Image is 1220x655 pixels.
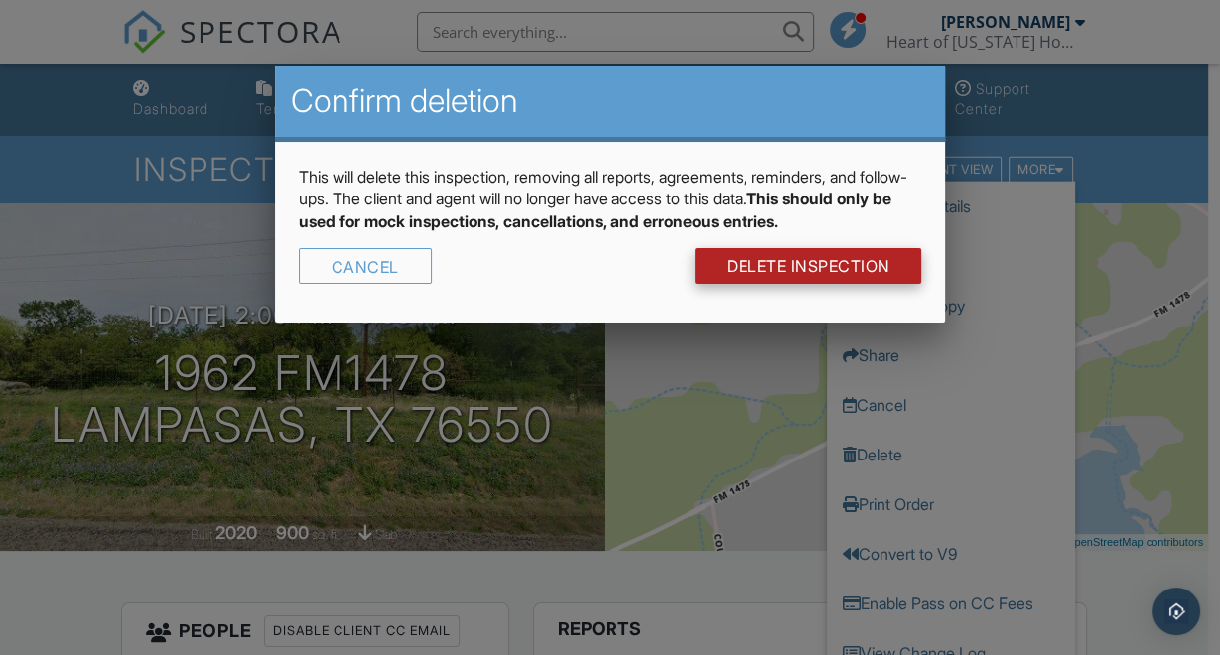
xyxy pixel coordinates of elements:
a: DELETE Inspection [695,248,922,284]
div: Cancel [299,248,432,284]
p: This will delete this inspection, removing all reports, agreements, reminders, and follow-ups. Th... [299,166,922,232]
strong: This should only be used for mock inspections, cancellations, and erroneous entries. [299,189,891,230]
h2: Confirm deletion [291,81,930,121]
div: Open Intercom Messenger [1152,588,1200,635]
